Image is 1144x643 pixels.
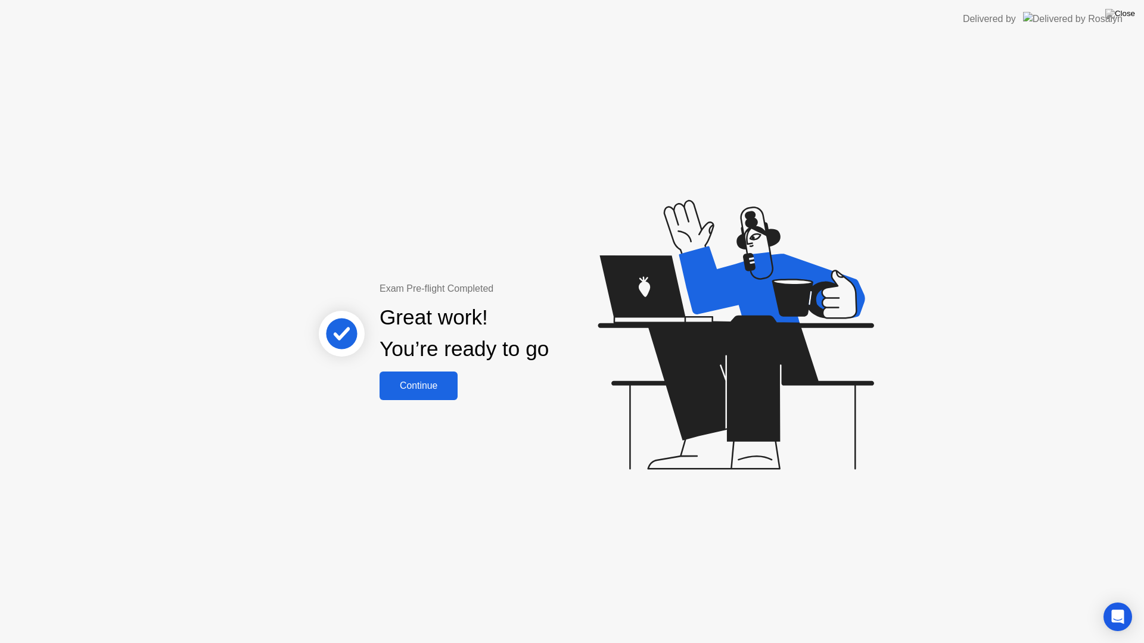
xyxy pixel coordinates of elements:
div: Continue [383,380,454,391]
div: Delivered by [963,12,1016,26]
div: Exam Pre-flight Completed [380,282,626,296]
div: Open Intercom Messenger [1103,603,1132,631]
img: Delivered by Rosalyn [1023,12,1123,26]
div: Great work! You’re ready to go [380,302,549,365]
button: Continue [380,372,458,400]
img: Close [1105,9,1135,18]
